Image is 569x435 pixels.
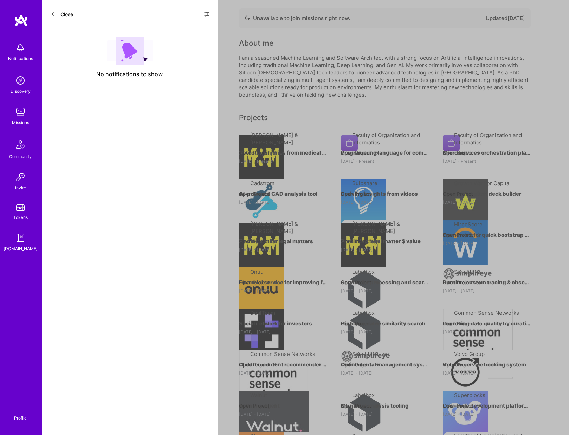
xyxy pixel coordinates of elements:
div: Tokens [13,214,28,221]
button: Close [51,8,73,20]
img: teamwork [13,105,27,119]
span: No notifications to show. [96,71,164,78]
img: Community [12,136,29,153]
img: empty [107,37,153,65]
div: Invite [15,184,26,191]
img: discovery [13,73,27,87]
div: Discovery [11,87,31,95]
img: logo [14,14,28,27]
img: guide book [13,231,27,245]
a: Profile [12,407,29,421]
img: tokens [16,204,25,211]
div: Community [9,153,32,160]
div: Notifications [8,55,33,62]
div: Profile [14,414,27,421]
div: [DOMAIN_NAME] [4,245,38,252]
img: bell [13,41,27,55]
div: Missions [12,119,29,126]
img: Invite [13,170,27,184]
